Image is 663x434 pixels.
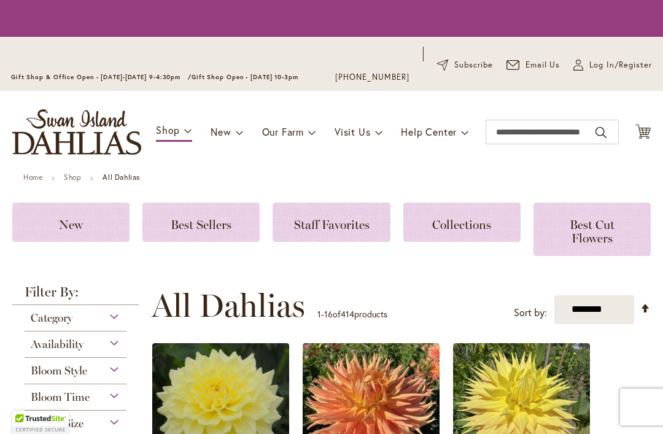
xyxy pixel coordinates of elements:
span: Collections [432,217,491,232]
label: Sort by: [514,301,547,324]
span: 16 [324,308,333,320]
span: 414 [341,308,354,320]
a: Shop [64,172,81,182]
a: New [12,203,130,242]
span: Best Cut Flowers [570,217,615,246]
span: Email Us [525,59,560,71]
a: [PHONE_NUMBER] [335,71,409,83]
a: Log In/Register [573,59,652,71]
span: Availability [31,338,83,351]
a: Home [23,172,42,182]
span: Subscribe [454,59,493,71]
span: Gift Shop & Office Open - [DATE]-[DATE] 9-4:30pm / [11,73,192,81]
span: Gift Shop Open - [DATE] 10-3pm [192,73,298,81]
button: Search [595,123,607,142]
a: store logo [12,109,141,155]
p: - of products [317,304,387,324]
span: New [211,125,231,138]
span: New [59,217,83,232]
span: Visit Us [335,125,370,138]
a: Email Us [506,59,560,71]
span: All Dahlias [152,287,305,324]
iframe: Launch Accessibility Center [9,390,44,425]
a: Best Sellers [142,203,260,242]
span: Bloom Time [31,390,90,404]
span: 1 [317,308,321,320]
strong: All Dahlias [103,172,140,182]
span: Our Farm [262,125,304,138]
span: Staff Favorites [294,217,370,232]
span: Help Center [401,125,457,138]
span: Shop [156,123,180,136]
span: Category [31,311,72,325]
span: Log In/Register [589,59,652,71]
a: Staff Favorites [273,203,390,242]
span: Bloom Style [31,364,87,378]
a: Subscribe [437,59,493,71]
span: Best Sellers [171,217,231,232]
a: Best Cut Flowers [533,203,651,256]
a: Collections [403,203,521,242]
strong: Filter By: [12,285,139,305]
